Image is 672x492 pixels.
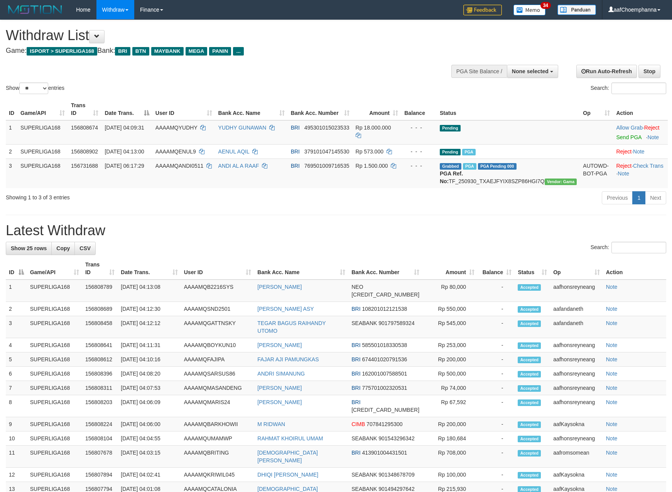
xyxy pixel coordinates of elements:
[118,367,181,381] td: [DATE] 04:08:20
[422,302,478,316] td: Rp 550,000
[118,352,181,367] td: [DATE] 04:10:16
[518,342,541,349] span: Accepted
[82,352,118,367] td: 156808612
[507,65,558,78] button: None selected
[580,98,613,120] th: Op: activate to sort column ascending
[132,47,149,56] span: BTN
[633,163,664,169] a: Check Trans
[351,399,360,405] span: BRI
[27,446,82,468] td: SUPERLIGA168
[6,158,17,188] td: 3
[257,320,326,334] a: TEGAR BAGUS RAIHANDY UTOMO
[257,421,285,427] a: M RIDWAN
[6,223,666,238] h1: Latest Withdraw
[422,316,478,338] td: Rp 545,000
[257,472,318,478] a: DHIQI [PERSON_NAME]
[348,258,422,280] th: Bank Acc. Number: activate to sort column ascending
[351,472,377,478] span: SEABANK
[257,399,302,405] a: [PERSON_NAME]
[27,381,82,395] td: SUPERLIGA168
[27,338,82,352] td: SUPERLIGA168
[478,280,515,302] td: -
[550,258,603,280] th: Op: activate to sort column ascending
[304,163,350,169] span: Copy 769501009716535 to clipboard
[437,158,580,188] td: TF_250930_TXAEJFYIX8SZP86HGI7Q
[118,446,181,468] td: [DATE] 04:03:15
[618,170,629,177] a: Note
[613,120,668,145] td: ·
[71,125,98,131] span: 156808674
[613,98,668,120] th: Action
[82,302,118,316] td: 156808689
[233,47,243,56] span: ...
[513,5,546,15] img: Button%20Memo.svg
[356,125,391,131] span: Rp 18.000.000
[71,148,98,155] span: 156808902
[422,381,478,395] td: Rp 74,000
[518,320,541,327] span: Accepted
[422,338,478,352] td: Rp 253,000
[404,124,434,131] div: - - -
[155,125,198,131] span: AAAAMQYUDHY
[118,280,181,302] td: [DATE] 04:13:08
[56,245,70,251] span: Copy
[518,421,541,428] span: Accepted
[82,338,118,352] td: 156808641
[82,395,118,417] td: 156808203
[591,242,666,253] label: Search:
[181,367,255,381] td: AAAAMQSARSUS86
[215,98,288,120] th: Bank Acc. Name: activate to sort column ascending
[422,468,478,482] td: Rp 100,000
[422,352,478,367] td: Rp 200,000
[463,163,476,170] span: Marked by aafromsomean
[602,191,633,204] a: Previous
[616,125,642,131] a: Allow Grab
[478,163,517,170] span: PGA Pending
[351,450,360,456] span: BRI
[378,472,414,478] span: Copy 901348678709 to clipboard
[291,163,300,169] span: BRI
[404,162,434,170] div: - - -
[545,179,577,185] span: Vendor URL: https://trx31.1velocity.biz
[478,316,515,338] td: -
[254,258,348,280] th: Bank Acc. Name: activate to sort column ascending
[550,316,603,338] td: aafandaneth
[557,5,596,15] img: panduan.png
[257,306,314,312] a: [PERSON_NAME] ASY
[181,468,255,482] td: AAAAMQKRIWIL045
[27,468,82,482] td: SUPERLIGA168
[105,163,144,169] span: [DATE] 06:17:29
[82,417,118,431] td: 156808224
[6,28,440,43] h1: Withdraw List
[351,356,360,362] span: BRI
[550,431,603,446] td: aafhonsreyneang
[613,144,668,158] td: ·
[353,98,401,120] th: Amount: activate to sort column ascending
[6,4,64,15] img: MOTION_logo.png
[6,338,27,352] td: 4
[606,450,618,456] a: Note
[451,65,507,78] div: PGA Site Balance /
[6,144,17,158] td: 2
[550,395,603,417] td: aafhonsreyneang
[82,468,118,482] td: 156807894
[362,371,407,377] span: Copy 162001007588501 to clipboard
[440,149,461,155] span: Pending
[606,385,618,391] a: Note
[478,446,515,468] td: -
[6,352,27,367] td: 5
[118,258,181,280] th: Date Trans.: activate to sort column ascending
[550,280,603,302] td: aafhonsreyneang
[118,302,181,316] td: [DATE] 04:12:30
[115,47,130,56] span: BRI
[401,98,437,120] th: Balance
[155,148,196,155] span: AAAAMQENUL9
[440,170,463,184] b: PGA Ref. No:
[422,395,478,417] td: Rp 67,592
[422,431,478,446] td: Rp 180,684
[351,435,377,441] span: SEABANK
[51,242,75,255] a: Copy
[518,399,541,406] span: Accepted
[638,65,660,78] a: Stop
[478,417,515,431] td: -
